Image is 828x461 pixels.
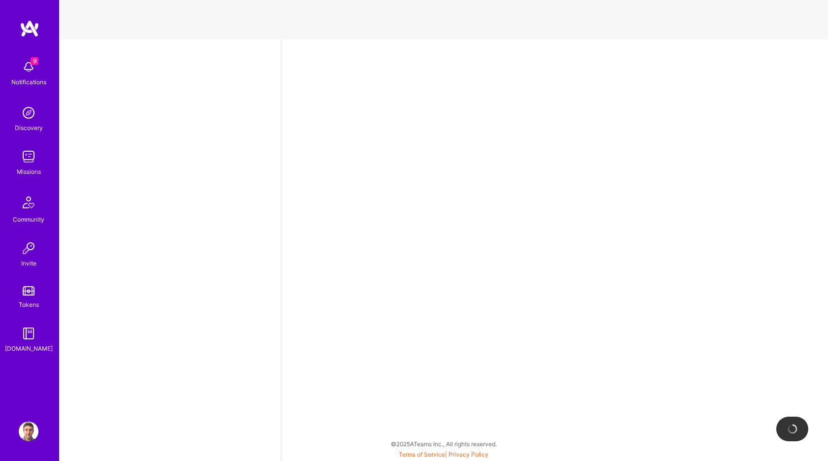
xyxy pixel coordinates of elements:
[13,214,44,225] div: Community
[19,324,38,343] img: guide book
[15,123,43,133] div: Discovery
[21,258,36,268] div: Invite
[19,238,38,258] img: Invite
[19,147,38,166] img: teamwork
[399,451,488,458] span: |
[19,103,38,123] img: discovery
[17,166,41,177] div: Missions
[23,286,34,296] img: tokens
[11,77,46,87] div: Notifications
[20,20,39,37] img: logo
[31,57,38,65] span: 9
[17,191,40,214] img: Community
[59,431,828,456] div: © 2025 ATeams Inc., All rights reserved.
[788,424,797,434] img: loading
[5,343,53,354] div: [DOMAIN_NAME]
[19,422,38,441] img: User Avatar
[19,299,39,310] div: Tokens
[448,451,488,458] a: Privacy Policy
[16,422,41,441] a: User Avatar
[19,57,38,77] img: bell
[399,451,445,458] a: Terms of Service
